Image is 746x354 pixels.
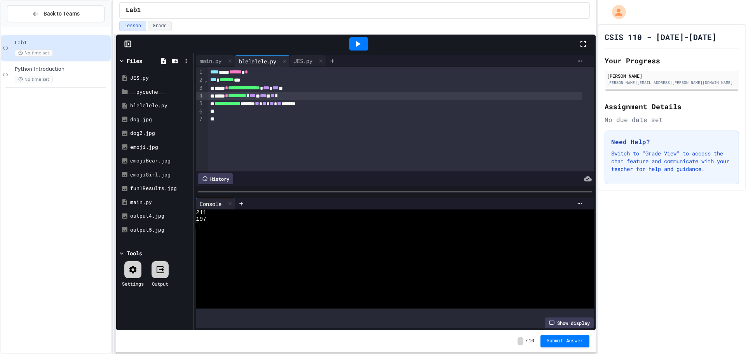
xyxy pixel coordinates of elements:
div: History [198,173,233,184]
div: 4 [196,92,204,100]
h2: Assignment Details [605,101,739,112]
h3: Need Help? [611,137,732,146]
div: 2 [196,76,204,84]
span: No time set [15,76,53,83]
div: Output [152,280,168,287]
div: Settings [122,280,144,287]
span: / [525,338,528,344]
span: Submit Answer [547,338,583,344]
div: dog2.jpg [130,129,191,137]
span: 10 [529,338,534,344]
div: 6 [196,108,204,116]
div: main.py [196,55,235,67]
div: JES.py [290,55,326,67]
button: Grade [148,21,172,31]
button: Lesson [119,21,146,31]
div: 7 [196,115,204,123]
span: Python Introduction [15,66,109,73]
div: blelelele.py [130,102,191,110]
div: 3 [196,84,204,92]
span: No time set [15,49,53,57]
div: emojiBear.jpg [130,157,191,165]
p: Switch to "Grade View" to access the chat feature and communicate with your teacher for help and ... [611,150,732,173]
div: 1 [196,68,204,76]
div: output5.jpg [130,226,191,234]
span: Lab1 [15,40,109,46]
h1: CSIS 110 - [DATE]-[DATE] [605,31,716,42]
div: JES.py [290,57,316,65]
div: output4.jpg [130,212,191,220]
div: dog.jpg [130,116,191,124]
div: emojiGirl.jpg [130,171,191,179]
span: Lab1 [126,6,141,15]
div: Console [196,198,235,209]
div: 5 [196,100,204,108]
div: Show display [545,317,594,328]
span: 211 [196,209,206,216]
div: No due date set [605,115,739,124]
div: Tools [127,249,142,257]
span: Back to Teams [44,10,80,18]
button: Submit Answer [540,335,589,347]
div: JES.py [130,74,191,82]
div: main.py [196,57,225,65]
div: blelelele.py [235,57,280,65]
div: main.py [130,199,191,206]
span: Fold line [204,77,207,83]
div: blelelele.py [235,55,290,67]
div: My Account [604,3,628,21]
div: fun1Results.jpg [130,185,191,192]
span: - [518,337,523,345]
div: Console [196,200,225,208]
div: [PERSON_NAME] [607,72,737,79]
div: emoji.jpg [130,143,191,151]
div: __pycache__ [130,88,191,96]
span: 197 [196,216,206,223]
div: Files [127,57,142,65]
button: Back to Teams [7,5,105,22]
h2: Your Progress [605,55,739,66]
div: [PERSON_NAME][EMAIL_ADDRESS][PERSON_NAME][DOMAIN_NAME] [607,80,737,85]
